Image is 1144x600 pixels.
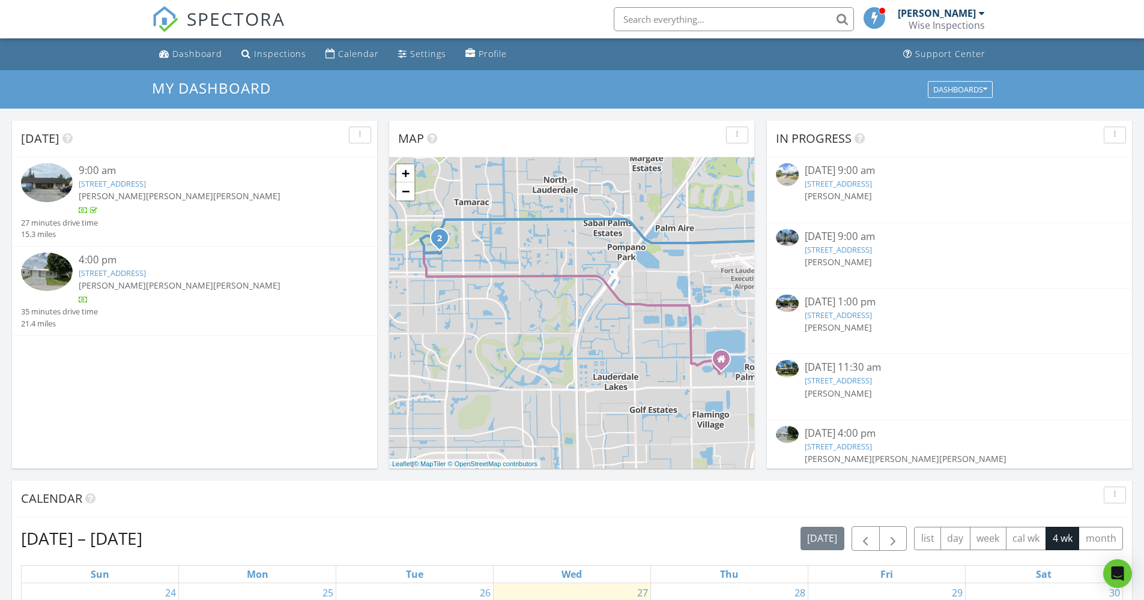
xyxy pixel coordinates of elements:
a: [DATE] 11:30 am [STREET_ADDRESS] [PERSON_NAME] [776,360,1123,413]
a: SPECTORA [152,16,285,41]
span: [PERSON_NAME] [79,190,146,202]
a: [DATE] 9:00 am [STREET_ADDRESS] [PERSON_NAME] [776,229,1123,282]
a: Tuesday [404,566,426,583]
div: [DATE] 1:00 pm [805,295,1094,310]
img: streetview [776,163,799,186]
a: Thursday [718,566,741,583]
span: [PERSON_NAME] [805,190,872,202]
button: day [940,527,970,550]
button: week [970,527,1006,550]
a: Zoom out [396,182,414,200]
a: © OpenStreetMap contributors [448,460,537,467]
div: Dashboard [172,48,222,59]
a: Profile [461,43,512,65]
span: [PERSON_NAME] [146,280,213,291]
button: list [914,527,941,550]
div: [DATE] 9:00 am [805,163,1094,178]
div: Wise Inspections [909,19,985,31]
span: [PERSON_NAME] [872,453,939,464]
span: [PERSON_NAME] [213,280,280,291]
div: 2647 NW 33rd St, Oakland Park FL 33309 [721,359,728,366]
span: [PERSON_NAME] [805,322,872,333]
a: Settings [393,43,451,65]
div: 15.3 miles [21,229,98,240]
div: 4:00 pm [79,253,339,268]
a: Wednesday [559,566,584,583]
a: [STREET_ADDRESS] [805,178,872,189]
span: [PERSON_NAME] [805,388,872,399]
button: Dashboards [928,81,993,98]
div: 35 minutes drive time [21,306,98,317]
img: 9342646%2Fcover_photos%2FlbpcWxN2yUUkGJpdTzQA%2Fsmall.jpg [776,229,799,247]
button: Previous [852,526,880,551]
button: 4 wk [1046,527,1079,550]
a: [DATE] 1:00 pm [STREET_ADDRESS] [PERSON_NAME] [776,295,1123,347]
a: Support Center [898,43,990,65]
a: [STREET_ADDRESS] [805,375,872,386]
div: Calendar [338,48,379,59]
span: [PERSON_NAME] [805,453,872,464]
div: Dashboards [933,85,987,94]
img: 9370858%2Fcover_photos%2FJ3bGlEWF0KsVw6OSgclA%2Fsmall.jpg [21,253,73,291]
a: [DATE] 4:00 pm [STREET_ADDRESS] [PERSON_NAME][PERSON_NAME][PERSON_NAME] [776,426,1123,479]
a: [STREET_ADDRESS] [79,178,146,189]
div: 8101 NW 59th Pl, Tamarac, FL 33321 [440,238,447,245]
span: SPECTORA [187,6,285,31]
div: | [389,459,540,469]
a: Saturday [1034,566,1054,583]
button: month [1079,527,1123,550]
button: Next [879,526,907,551]
div: [DATE] 9:00 am [805,229,1094,244]
div: 9:00 am [79,163,339,178]
img: 9370858%2Fcover_photos%2FJ3bGlEWF0KsVw6OSgclA%2Fsmall.jpg [776,426,799,443]
a: © MapTiler [414,460,446,467]
div: Profile [479,48,507,59]
span: Calendar [21,490,82,506]
div: 21.4 miles [21,318,98,329]
div: Inspections [254,48,306,59]
a: [STREET_ADDRESS] [805,310,872,320]
a: [STREET_ADDRESS] [805,244,872,255]
a: Zoom in [396,164,414,182]
span: [PERSON_NAME] [79,280,146,291]
a: Calendar [321,43,384,65]
div: 27 minutes drive time [21,217,98,229]
img: The Best Home Inspection Software - Spectora [152,6,178,32]
span: [PERSON_NAME] [805,256,872,268]
a: Dashboard [154,43,227,65]
button: cal wk [1006,527,1047,550]
button: [DATE] [800,527,844,550]
a: [DATE] 9:00 am [STREET_ADDRESS] [PERSON_NAME] [776,163,1123,216]
div: [PERSON_NAME] [898,7,976,19]
input: Search everything... [614,7,854,31]
div: Open Intercom Messenger [1103,559,1132,588]
a: [STREET_ADDRESS] [79,268,146,278]
span: [PERSON_NAME] [213,190,280,202]
a: 9:00 am [STREET_ADDRESS] [PERSON_NAME][PERSON_NAME][PERSON_NAME] 27 minutes drive time 15.3 miles [21,163,368,240]
img: 9367130%2Fcover_photos%2F2D06mL0zJXfsk55sPLfd%2Fsmall.jpg [21,163,73,202]
span: In Progress [776,130,852,146]
div: Settings [410,48,446,59]
img: 9342662%2Fcover_photos%2FRMqqwr9n2nHm9SfvikST%2Fsmall.jpg [776,295,799,312]
a: 4:00 pm [STREET_ADDRESS] [PERSON_NAME][PERSON_NAME][PERSON_NAME] 35 minutes drive time 21.4 miles [21,253,368,329]
span: [PERSON_NAME] [146,190,213,202]
a: Leaflet [392,460,412,467]
div: Support Center [915,48,985,59]
span: My Dashboard [152,78,271,98]
span: [PERSON_NAME] [939,453,1006,464]
span: Map [398,130,424,146]
a: Sunday [88,566,112,583]
h2: [DATE] – [DATE] [21,526,142,550]
div: [DATE] 11:30 am [805,360,1094,375]
a: Monday [244,566,271,583]
span: [DATE] [21,130,59,146]
i: 2 [437,235,442,243]
a: Friday [878,566,895,583]
a: [STREET_ADDRESS] [805,441,872,452]
img: 9349836%2Fcover_photos%2FUg1GQJwb5E9toriCqf1v%2Fsmall.jpg [776,360,799,377]
a: Inspections [237,43,311,65]
div: [DATE] 4:00 pm [805,426,1094,441]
